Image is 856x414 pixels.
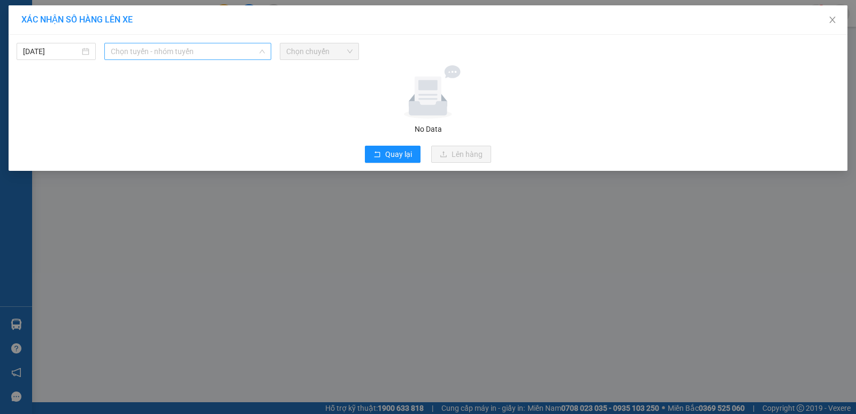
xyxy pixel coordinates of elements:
[16,123,840,135] div: No Data
[373,150,381,159] span: rollback
[828,16,837,24] span: close
[385,148,412,160] span: Quay lại
[365,146,421,163] button: rollbackQuay lại
[259,48,265,55] span: down
[431,146,491,163] button: uploadLên hàng
[817,5,847,35] button: Close
[111,43,265,59] span: Chọn tuyến - nhóm tuyến
[286,43,353,59] span: Chọn chuyến
[21,14,133,25] span: XÁC NHẬN SỐ HÀNG LÊN XE
[23,46,80,57] input: 13/10/2025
